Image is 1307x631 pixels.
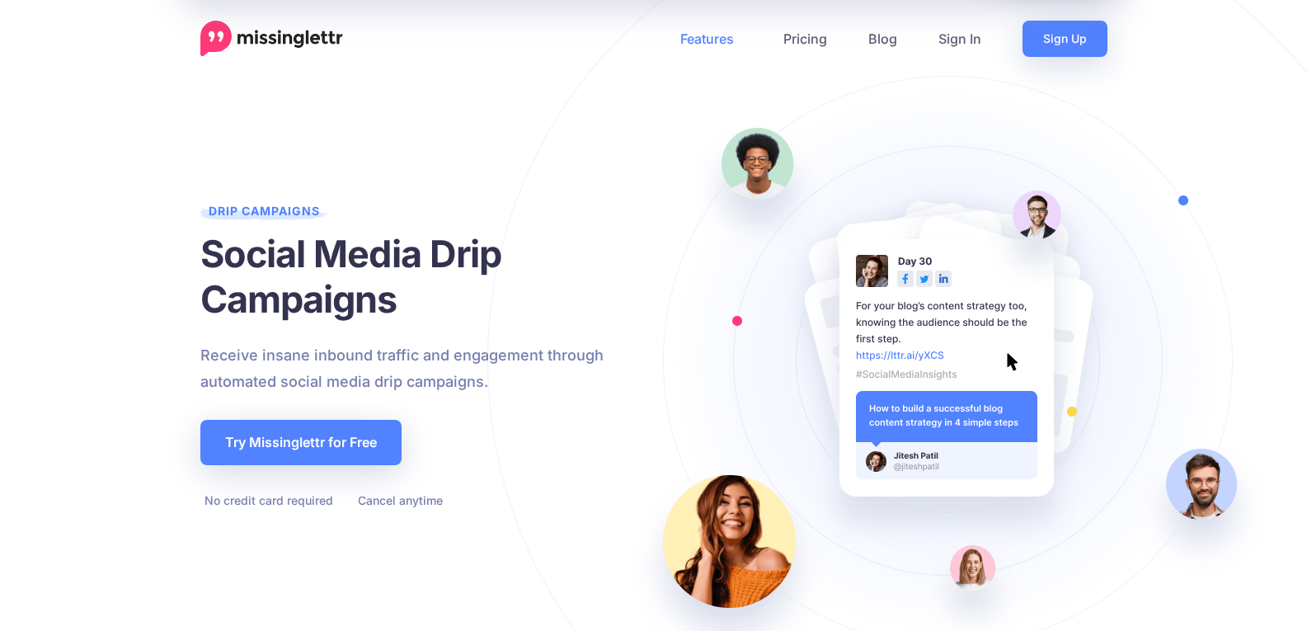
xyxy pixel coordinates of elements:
[918,21,1002,57] a: Sign In
[763,21,848,57] a: Pricing
[354,490,443,511] li: Cancel anytime
[200,21,343,57] a: Home
[660,21,763,57] a: Features
[200,231,666,322] h1: Social Media Drip Campaigns
[200,342,666,395] p: Receive insane inbound traffic and engagement through automated social media drip campaigns.
[848,21,918,57] a: Blog
[200,420,402,465] a: Try Missinglettr for Free
[200,490,333,511] li: No credit card required
[200,204,328,226] span: Drip Campaigns
[1023,21,1107,57] a: Sign Up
